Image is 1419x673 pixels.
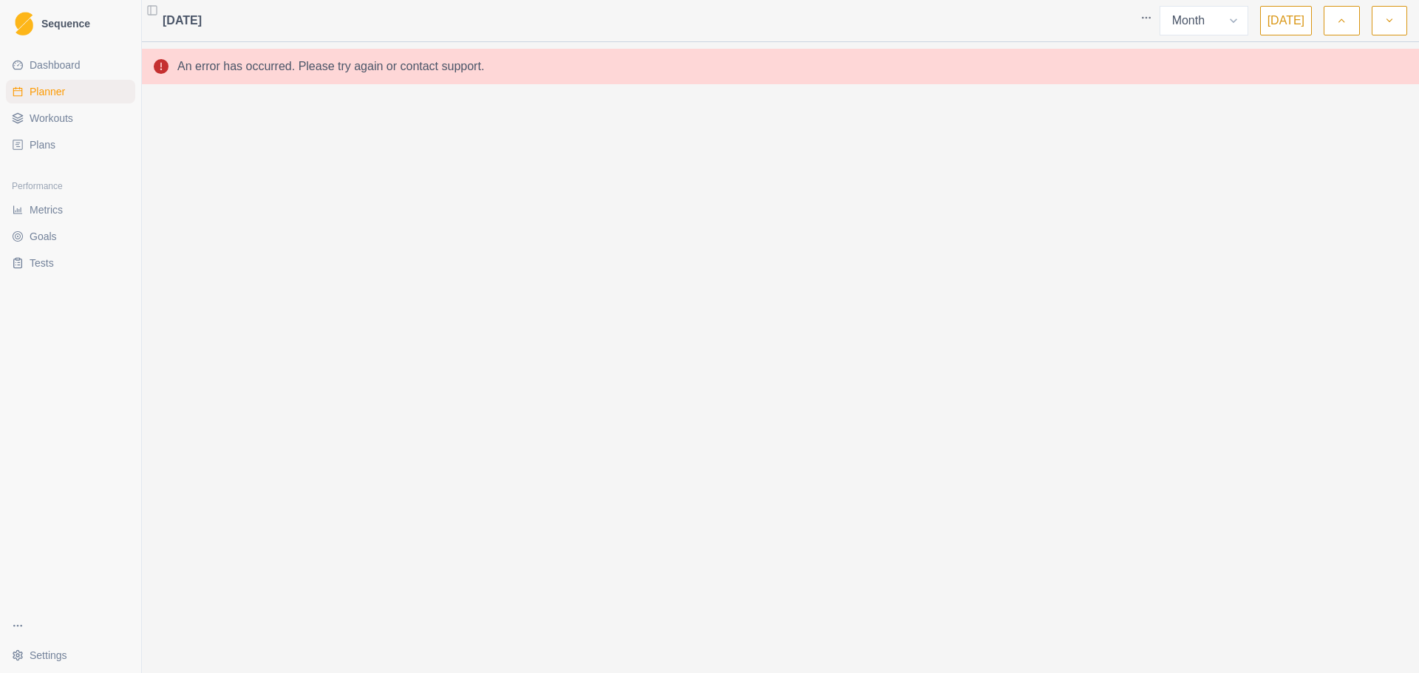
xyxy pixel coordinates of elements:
[30,111,73,126] span: Workouts
[30,256,54,270] span: Tests
[6,133,135,157] a: Plans
[1260,6,1312,35] button: [DATE]
[6,643,135,667] button: Settings
[6,251,135,275] a: Tests
[30,58,81,72] span: Dashboard
[30,84,65,99] span: Planner
[41,18,90,29] span: Sequence
[6,6,135,41] a: LogoSequence
[30,202,63,217] span: Metrics
[6,198,135,222] a: Metrics
[6,53,135,77] a: Dashboard
[142,49,1419,84] div: An error has occurred. Please try again or contact support.
[6,225,135,248] a: Goals
[6,80,135,103] a: Planner
[15,12,33,36] img: Logo
[30,229,57,244] span: Goals
[30,137,55,152] span: Plans
[6,106,135,130] a: Workouts
[6,174,135,198] div: Performance
[163,12,202,30] span: [DATE]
